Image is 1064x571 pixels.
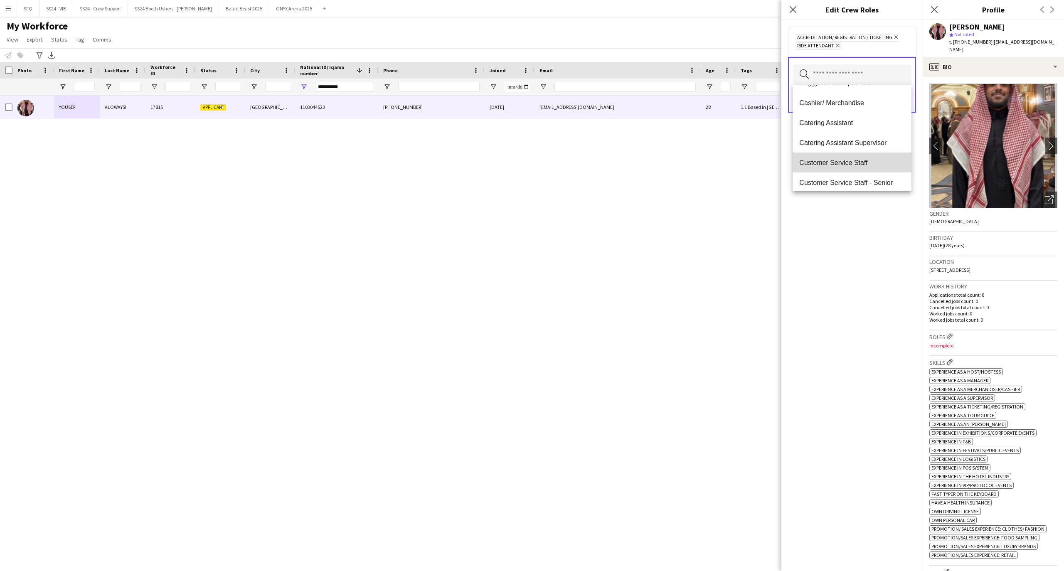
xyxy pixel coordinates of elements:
[34,50,44,60] app-action-btn: Advanced filters
[539,67,553,74] span: Email
[929,218,979,224] span: [DEMOGRAPHIC_DATA]
[17,67,32,74] span: Photo
[51,36,67,43] span: Status
[485,96,534,118] div: [DATE]
[756,82,781,92] input: Tags Filter Input
[929,332,1057,341] h3: Roles
[799,139,904,147] span: Catering Assistant Supervisor
[931,421,1006,427] span: Experience as an [PERSON_NAME]
[47,50,57,60] app-action-btn: Export XLSX
[736,96,786,118] div: 1.1 Based in [GEOGRAPHIC_DATA], 2.1 English Level = 1/3 Poor, Presentable B
[505,82,530,92] input: Joined Filter Input
[89,34,115,45] a: Comms
[105,67,129,74] span: Last Name
[200,83,208,91] button: Open Filter Menu
[383,83,391,91] button: Open Filter Menu
[799,119,904,127] span: Catering Assistant
[200,67,217,74] span: Status
[534,96,701,118] div: [EMAIL_ADDRESS][DOMAIN_NAME]
[929,310,1057,317] p: Worked jobs count: 0
[929,258,1057,266] h3: Location
[797,34,892,41] span: Accreditation/ Registration / Ticketing
[931,526,1044,532] span: Promotion/ Sales Experience: Clothes/ Fashion
[219,0,269,17] button: Balad Beast 2025
[269,0,319,17] button: ONYX Arena 2025
[54,96,100,118] div: YOUSEF
[781,4,923,15] h3: Edit Crew Roles
[17,0,39,17] button: SFQ
[17,100,34,116] img: YOUSEF ALOWAYSI
[797,43,834,49] span: Ride Attendant
[931,412,994,418] span: Experience as a Tour Guide
[150,83,158,91] button: Open Filter Menu
[378,96,485,118] div: [PHONE_NUMBER]
[929,84,1057,208] img: Crew avatar or photo
[931,369,1001,375] span: Experience as a Host/Hostess
[105,83,112,91] button: Open Filter Menu
[76,36,84,43] span: Tag
[931,404,1023,410] span: Experience as a Ticketing/Registration
[931,543,1036,549] span: Promotion/Sales Experience: Luxury Brands
[721,82,731,92] input: Age Filter Input
[7,36,18,43] span: View
[145,96,195,118] div: 17815
[100,96,145,118] div: ALOWAYSI
[929,358,1057,367] h3: Skills
[923,4,1064,15] h3: Profile
[128,0,219,17] button: SS24 Booth Ushers - [PERSON_NAME]
[59,83,66,91] button: Open Filter Menu
[300,104,325,110] span: 1103044523
[741,67,752,74] span: Tags
[931,377,988,384] span: Experience as a Manager
[929,283,1057,290] h3: Work history
[931,447,1019,453] span: Experience in Festivals/Public Events
[931,552,1016,558] span: Promotion/Sales Experience: Retail
[799,159,904,167] span: Customer Service Staff
[300,83,308,91] button: Open Filter Menu
[929,298,1057,304] p: Cancelled jobs count: 0
[165,82,190,92] input: Workforce ID Filter Input
[72,34,88,45] a: Tag
[490,67,506,74] span: Joined
[931,395,993,401] span: Experience as a Supervisor
[799,179,904,187] span: Customer Service Staff - Senior
[931,491,997,497] span: Fast typer on the keyboard
[48,34,71,45] a: Status
[93,36,111,43] span: Comms
[741,83,748,91] button: Open Filter Menu
[931,508,979,514] span: Own Driving License
[923,57,1064,77] div: Bio
[954,31,974,37] span: Not rated
[265,82,290,92] input: City Filter Input
[929,210,1057,217] h3: Gender
[706,83,713,91] button: Open Filter Menu
[949,23,1005,31] div: [PERSON_NAME]
[931,534,1037,541] span: Promotion/Sales Experience: Food Sampling
[931,430,1034,436] span: Experience in Exhibitions/Corporate Events
[23,34,46,45] a: Export
[300,64,353,76] span: National ID/ Iqama number
[929,242,965,249] span: [DATE] (28 years)
[931,482,1012,488] span: Experience in VIP/Protocol Events
[250,67,260,74] span: City
[215,82,240,92] input: Status Filter Input
[7,20,68,32] span: My Workforce
[931,473,1009,480] span: Experience in The Hotel Industry
[245,96,295,118] div: [GEOGRAPHIC_DATA]
[59,67,84,74] span: First Name
[3,34,22,45] a: View
[554,82,696,92] input: Email Filter Input
[931,517,975,523] span: Own Personal Car
[539,83,547,91] button: Open Filter Menu
[73,0,128,17] button: SS24 - Crew Support
[315,82,373,92] input: National ID/ Iqama number Filter Input
[706,67,714,74] span: Age
[150,64,180,76] span: Workforce ID
[931,456,985,462] span: Experience in Logistics
[200,104,226,111] span: Applicant
[929,292,1057,298] p: Applications total count: 0
[1041,192,1057,208] div: Open photos pop-in
[250,83,258,91] button: Open Filter Menu
[398,82,480,92] input: Phone Filter Input
[949,39,993,45] span: t. [PHONE_NUMBER]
